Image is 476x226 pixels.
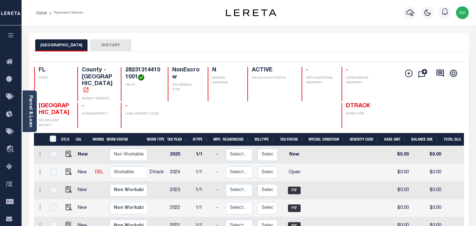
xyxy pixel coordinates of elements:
[384,199,411,217] td: $0.00
[214,182,223,199] td: -
[90,133,104,146] th: WorkQ
[252,67,294,74] h4: ACTIVE
[82,67,113,94] h4: County - [GEOGRAPHIC_DATA]
[346,103,370,109] span: DTRACK
[172,83,200,92] p: TAX SERVICE TYPE
[456,6,469,19] img: svg+xml;base64,PHN2ZyB4bWxucz0iaHR0cDovL3d3dy53My5vcmcvMjAwMC9zdmciIHBvaW50ZXItZXZlbnRzPSJub25lIi...
[167,146,193,164] td: 2025
[220,133,252,146] th: ReasonCode: activate to sort column ascending
[39,67,70,74] h4: FL
[411,164,444,182] td: $0.00
[165,133,190,146] th: Tax Year: activate to sort column ascending
[73,133,90,146] th: CAL: activate to sort column ascending
[280,164,309,182] td: Open
[346,67,348,73] span: -
[280,146,309,164] td: New
[277,133,306,146] th: Tax Status: activate to sort column ascending
[193,146,214,164] td: 1/1
[384,182,411,199] td: $0.00
[252,76,294,81] p: TAX ACCOUNT STATUS
[39,118,70,128] p: DELINQUENT AGENCY
[382,133,409,146] th: Base Amt: activate to sort column ascending
[190,133,211,146] th: RType: activate to sort column ascending
[46,133,59,146] th: &nbsp;
[147,164,167,182] td: Dtrack
[36,11,47,15] a: Home
[346,112,377,116] p: WORK TYPE
[214,199,223,217] td: -
[212,67,240,74] h4: N
[252,133,277,146] th: BillType: activate to sort column ascending
[125,103,127,109] span: -
[441,133,469,146] th: Total DLQ: activate to sort column ascending
[167,199,193,217] td: 2022
[306,76,334,85] p: WITH ADDITIONAL PROPERTY
[104,133,147,146] th: Work Status
[167,164,193,182] td: 2024
[226,9,277,16] img: logo-dark.svg
[193,199,214,217] td: 1/1
[59,133,73,146] th: DTLS
[306,133,347,146] th: Special Condition: activate to sort column ascending
[34,133,46,146] th: &nbsp;&nbsp;&nbsp;&nbsp;&nbsp;&nbsp;&nbsp;&nbsp;&nbsp;&nbsp;
[214,164,223,182] td: -
[144,133,165,146] th: Work Type
[75,182,93,199] td: New
[6,145,16,154] i: travel_explore
[193,182,214,199] td: 1/1
[125,112,160,116] p: LOAN SEVERITY CODE
[82,103,84,109] span: -
[346,76,377,85] p: CONFIDENTIAL PROPERTY
[125,83,160,88] p: TAX ID
[75,199,93,217] td: New
[28,95,33,127] a: Parcel & Loan
[172,67,200,81] h4: NonEscrow
[47,10,83,16] li: Payment History
[95,170,103,175] a: DEL
[288,204,301,212] span: PIF
[39,103,69,116] span: [GEOGRAPHIC_DATA]
[409,133,441,146] th: Balance Due: activate to sort column ascending
[347,133,382,146] th: Severity Code: activate to sort column ascending
[90,39,131,51] button: HISTORY
[125,67,160,81] h4: 282313144101001
[214,146,223,164] td: -
[384,146,411,164] td: $0.00
[384,164,411,182] td: $0.00
[411,199,444,217] td: $0.00
[35,39,88,51] button: [GEOGRAPHIC_DATA]
[193,164,214,182] td: 1/1
[288,187,301,194] span: PIF
[211,133,220,146] th: MPO
[39,76,70,81] p: STATE
[212,76,240,85] p: SERVICE OVERRIDE
[411,146,444,164] td: $0.00
[306,67,308,73] span: -
[411,182,444,199] td: $0.00
[75,164,93,182] td: New
[75,146,93,164] td: New
[167,182,193,199] td: 2023
[82,96,113,101] p: AGENCY WEBSITE
[82,112,113,116] p: IN BANKRUPTCY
